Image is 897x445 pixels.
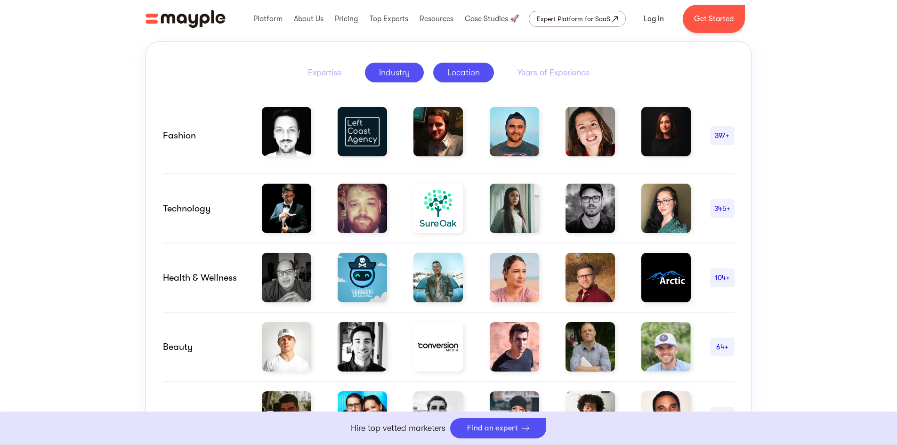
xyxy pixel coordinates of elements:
div: Technology [163,203,243,214]
div: 64+ [710,341,735,353]
div: Expert Platform for SaaS [537,13,610,24]
a: Log In [632,8,675,30]
div: Fashion [163,130,243,141]
div: 104+ [710,272,735,283]
a: Get Started [683,5,745,33]
div: Platform [251,4,285,34]
div: Top Experts [367,4,411,34]
div: Industry [379,67,410,78]
div: Pricing [332,4,360,34]
div: Health & Wellness [163,272,243,283]
div: Years of Experience [517,67,590,78]
a: Expert Platform for SaaS [529,11,626,27]
div: Finance [163,411,243,422]
img: Mayple logo [145,10,226,28]
div: About Us [291,4,326,34]
a: home [145,10,226,28]
div: 368+ [710,411,735,422]
div: Expertise [308,67,341,78]
div: Beauty [163,341,243,353]
div: Location [447,67,480,78]
div: Resources [417,4,456,34]
div: 397+ [710,130,735,141]
div: 345+ [710,203,735,214]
